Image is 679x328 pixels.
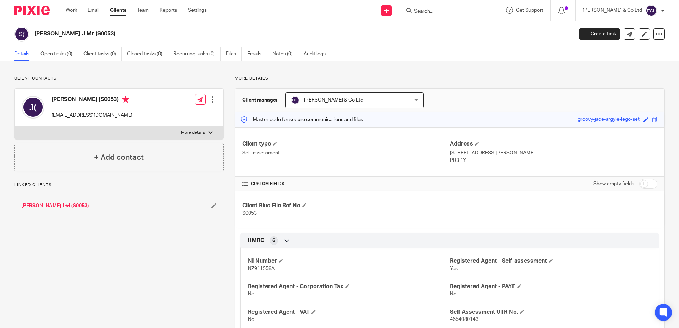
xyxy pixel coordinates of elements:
a: Email [88,7,99,14]
p: Self-assessment [242,149,450,157]
a: Emails [247,47,267,61]
a: Audit logs [304,47,331,61]
span: No [248,317,254,322]
h4: Registered Agent - Self-assessment [450,257,652,265]
h4: Client Blue File Ref No [242,202,450,209]
a: Recurring tasks (0) [173,47,221,61]
h4: Client type [242,140,450,148]
p: Master code for secure communications and files [240,116,363,123]
h4: Registered Agent - Corporation Tax [248,283,450,290]
span: NZ911558A [248,266,275,271]
a: Open tasks (0) [40,47,78,61]
a: Closed tasks (0) [127,47,168,61]
a: Client tasks (0) [83,47,122,61]
input: Search [413,9,477,15]
img: svg%3E [646,5,657,16]
h4: + Add contact [94,152,144,163]
a: Details [14,47,35,61]
a: Clients [110,7,126,14]
span: HMRC [248,237,264,244]
span: 6 [272,237,275,244]
h4: Address [450,140,657,148]
a: Team [137,7,149,14]
p: More details [181,130,205,136]
label: Show empty fields [593,180,634,187]
span: S0053 [242,211,257,216]
p: [STREET_ADDRESS][PERSON_NAME] [450,149,657,157]
img: svg%3E [291,96,299,104]
p: More details [235,76,665,81]
h4: Registered Agent - VAT [248,308,450,316]
a: Reports [159,7,177,14]
h3: Client manager [242,97,278,104]
span: [PERSON_NAME] & Co Ltd [304,98,363,103]
p: PR3 1YL [450,157,657,164]
p: [PERSON_NAME] & Co Ltd [583,7,642,14]
a: Notes (0) [272,47,298,61]
h2: [PERSON_NAME] J Mr (S0053) [34,30,461,38]
p: [EMAIL_ADDRESS][DOMAIN_NAME] [51,112,132,119]
a: Work [66,7,77,14]
a: Files [226,47,242,61]
p: Client contacts [14,76,224,81]
img: svg%3E [14,27,29,42]
p: Linked clients [14,182,224,188]
span: Get Support [516,8,543,13]
a: [PERSON_NAME] Ltd (S0053) [21,202,89,209]
span: No [248,291,254,296]
img: Pixie [14,6,50,15]
a: Settings [188,7,207,14]
i: Primary [122,96,129,103]
h4: Registered Agent - PAYE [450,283,652,290]
h4: NI Number [248,257,450,265]
span: 4654080143 [450,317,478,322]
a: Create task [579,28,620,40]
img: svg%3E [22,96,44,119]
h4: Self Assessment UTR No. [450,308,652,316]
h4: [PERSON_NAME] (S0053) [51,96,132,105]
div: groovy-jade-argyle-lego-set [578,116,640,124]
span: Yes [450,266,458,271]
h4: CUSTOM FIELDS [242,181,450,187]
span: No [450,291,456,296]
